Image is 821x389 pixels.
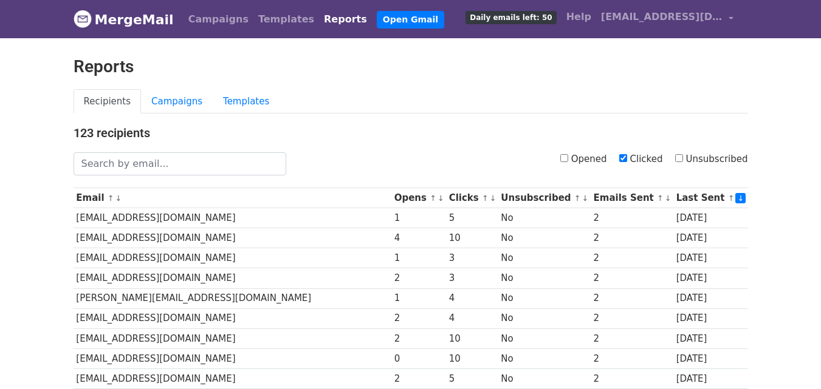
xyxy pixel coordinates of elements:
[74,7,174,32] a: MergeMail
[591,188,673,208] th: Emails Sent
[673,368,748,388] td: [DATE]
[213,89,280,114] a: Templates
[619,152,663,166] label: Clicked
[74,208,391,228] td: [EMAIL_ADDRESS][DOMAIN_NAME]
[253,7,319,32] a: Templates
[591,368,673,388] td: 2
[673,268,748,288] td: [DATE]
[391,248,446,268] td: 1
[446,248,498,268] td: 3
[446,288,498,308] td: 4
[675,152,748,166] label: Unsubscribed
[74,248,391,268] td: [EMAIL_ADDRESS][DOMAIN_NAME]
[74,56,748,77] h2: Reports
[673,208,748,228] td: [DATE]
[591,288,673,308] td: 2
[562,5,596,29] a: Help
[675,154,683,162] input: Unsubscribed
[498,288,591,308] td: No
[498,188,591,208] th: Unsubscribed
[141,89,213,114] a: Campaigns
[498,348,591,368] td: No
[74,368,391,388] td: [EMAIL_ADDRESS][DOMAIN_NAME]
[728,194,735,203] a: ↑
[108,194,114,203] a: ↑
[560,154,568,162] input: Opened
[673,228,748,248] td: [DATE]
[673,348,748,368] td: [DATE]
[446,228,498,248] td: 10
[498,228,591,248] td: No
[74,89,142,114] a: Recipients
[391,288,446,308] td: 1
[657,194,664,203] a: ↑
[601,10,723,24] span: [EMAIL_ADDRESS][DOMAIN_NAME]
[673,188,748,208] th: Last Sent
[498,248,591,268] td: No
[446,348,498,368] td: 10
[74,10,92,28] img: MergeMail logo
[319,7,372,32] a: Reports
[490,194,496,203] a: ↓
[391,328,446,348] td: 2
[391,208,446,228] td: 1
[591,328,673,348] td: 2
[673,328,748,348] td: [DATE]
[391,308,446,328] td: 2
[446,328,498,348] td: 10
[391,368,446,388] td: 2
[498,308,591,328] td: No
[74,152,286,175] input: Search by email...
[184,7,253,32] a: Campaigns
[391,268,446,288] td: 2
[582,194,589,203] a: ↓
[665,194,672,203] a: ↓
[591,208,673,228] td: 2
[446,188,498,208] th: Clicks
[446,268,498,288] td: 3
[498,268,591,288] td: No
[446,208,498,228] td: 5
[498,328,591,348] td: No
[673,308,748,328] td: [DATE]
[446,368,498,388] td: 5
[465,11,556,24] span: Daily emails left: 50
[735,193,746,203] a: ↓
[619,154,627,162] input: Clicked
[74,288,391,308] td: [PERSON_NAME][EMAIL_ADDRESS][DOMAIN_NAME]
[74,126,748,140] h4: 123 recipients
[482,194,489,203] a: ↑
[74,228,391,248] td: [EMAIL_ADDRESS][DOMAIN_NAME]
[498,368,591,388] td: No
[446,308,498,328] td: 4
[74,308,391,328] td: [EMAIL_ADDRESS][DOMAIN_NAME]
[461,5,561,29] a: Daily emails left: 50
[430,194,436,203] a: ↑
[74,188,391,208] th: Email
[560,152,607,166] label: Opened
[591,248,673,268] td: 2
[391,228,446,248] td: 4
[673,288,748,308] td: [DATE]
[591,308,673,328] td: 2
[596,5,738,33] a: [EMAIL_ADDRESS][DOMAIN_NAME]
[673,248,748,268] td: [DATE]
[498,208,591,228] td: No
[74,268,391,288] td: [EMAIL_ADDRESS][DOMAIN_NAME]
[438,194,444,203] a: ↓
[591,228,673,248] td: 2
[115,194,122,203] a: ↓
[574,194,581,203] a: ↑
[391,188,446,208] th: Opens
[591,348,673,368] td: 2
[391,348,446,368] td: 0
[74,348,391,368] td: [EMAIL_ADDRESS][DOMAIN_NAME]
[591,268,673,288] td: 2
[74,328,391,348] td: [EMAIL_ADDRESS][DOMAIN_NAME]
[377,11,444,29] a: Open Gmail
